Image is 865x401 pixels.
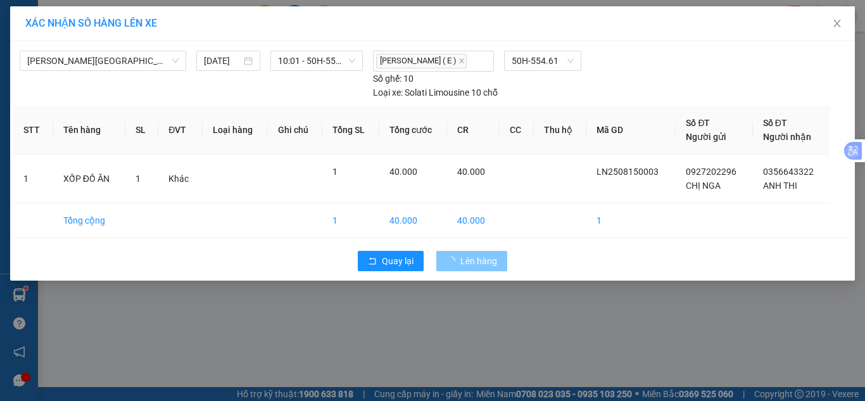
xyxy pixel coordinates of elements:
[27,51,179,70] span: Lộc Ninh - Hồ Chí Minh
[586,203,676,238] td: 1
[460,254,497,268] span: Lên hàng
[9,83,29,96] span: CR :
[322,203,379,238] td: 1
[832,18,842,29] span: close
[819,6,855,42] button: Close
[11,11,90,41] div: VP Lộc Ninh
[13,106,53,155] th: STT
[203,106,268,155] th: Loại hàng
[11,12,30,25] span: Gửi:
[686,181,721,191] span: CHỊ NGA
[9,82,92,97] div: 40.000
[447,203,499,238] td: 40.000
[379,203,447,238] td: 40.000
[53,106,125,155] th: Tên hàng
[278,51,356,70] span: 10:01 - 50H-554.61
[11,41,90,56] div: CHỊ NGA
[268,106,323,155] th: Ghi chú
[763,132,811,142] span: Người nhận
[376,54,467,68] span: [PERSON_NAME] ( E )
[332,167,338,177] span: 1
[379,106,447,155] th: Tổng cước
[373,86,403,99] span: Loại xe:
[373,72,414,86] div: 10
[500,106,534,155] th: CC
[446,257,460,265] span: loading
[586,106,676,155] th: Mã GD
[436,251,507,271] button: Lên hàng
[512,51,574,70] span: 50H-554.61
[686,118,710,128] span: Số ĐT
[373,72,401,86] span: Số ghế:
[204,54,241,68] input: 15/08/2025
[368,257,377,267] span: rollback
[389,167,417,177] span: 40.000
[322,106,379,155] th: Tổng SL
[125,106,158,155] th: SL
[763,167,814,177] span: 0356643322
[686,132,726,142] span: Người gửi
[447,106,499,155] th: CR
[763,118,787,128] span: Số ĐT
[99,11,185,41] div: VP Quận 5
[597,167,659,177] span: LN2508150003
[763,181,797,191] span: ANH THI
[158,155,202,203] td: Khác
[358,251,424,271] button: rollbackQuay lại
[53,203,125,238] td: Tổng cộng
[158,106,202,155] th: ĐVT
[25,17,157,29] span: XÁC NHẬN SỐ HÀNG LÊN XE
[373,86,498,99] div: Solati Limousine 10 chỗ
[458,58,465,64] span: close
[13,155,53,203] td: 1
[136,174,141,184] span: 1
[534,106,586,155] th: Thu hộ
[457,167,485,177] span: 40.000
[99,41,185,56] div: ANH THI
[382,254,414,268] span: Quay lại
[53,155,125,203] td: XỐP ĐỒ ĂN
[99,12,129,25] span: Nhận:
[686,167,736,177] span: 0927202296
